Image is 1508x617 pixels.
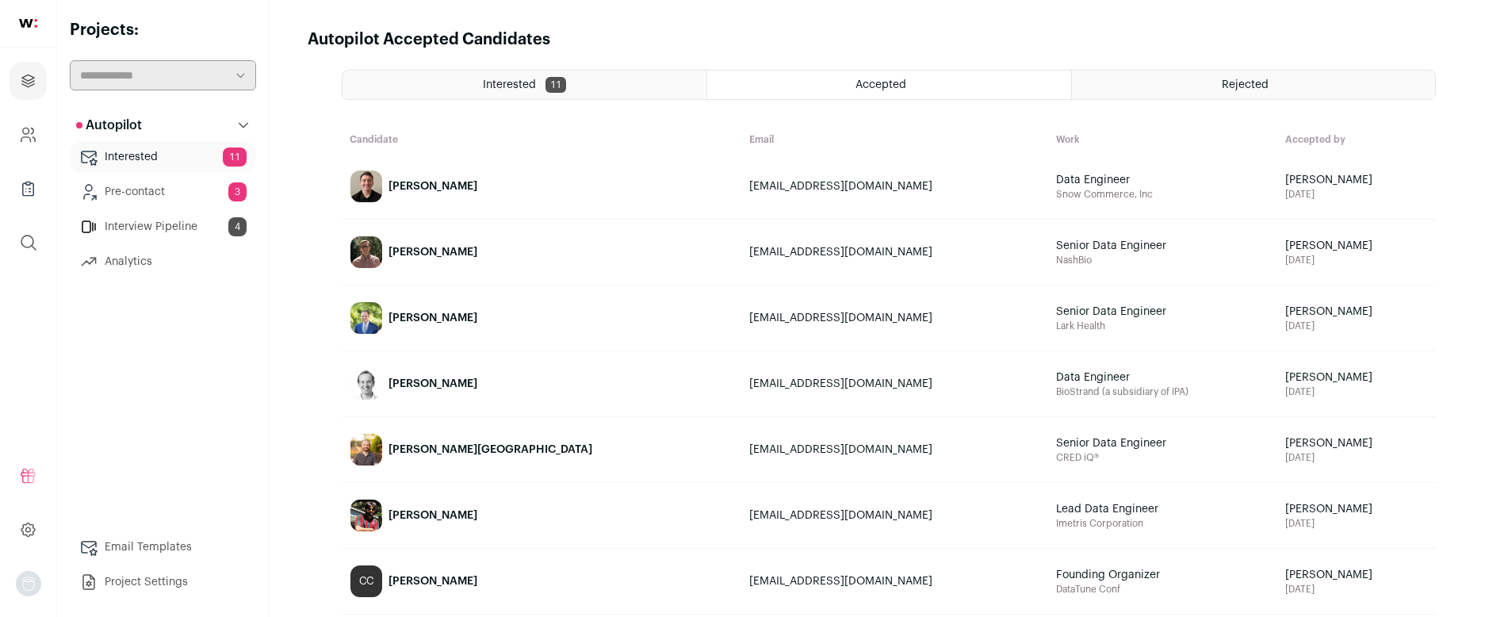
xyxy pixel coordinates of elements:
[388,442,592,458] div: [PERSON_NAME][GEOGRAPHIC_DATA]
[1056,188,1269,201] span: Snow Commerce, Inc
[70,531,256,563] a: Email Templates
[1285,583,1428,596] span: [DATE]
[1285,304,1428,320] span: [PERSON_NAME]
[1056,370,1246,385] span: Data Engineer
[1285,238,1428,254] span: [PERSON_NAME]
[350,434,382,466] img: be85a6d2966af94621eb89e2b0ec26dcc77b701ab5f6c52ce8ff442bc77f01bf
[1056,517,1269,530] span: Imetris Corporation
[1285,385,1428,398] span: [DATE]
[343,286,741,350] a: [PERSON_NAME]
[16,571,41,596] button: Open dropdown
[388,573,477,589] div: [PERSON_NAME]
[388,244,477,260] div: [PERSON_NAME]
[545,77,566,93] span: 11
[1056,385,1269,398] span: BioStrand (a subsidiary of IPA)
[70,211,256,243] a: Interview Pipeline4
[343,220,741,284] a: [PERSON_NAME]
[749,442,1040,458] div: [EMAIL_ADDRESS][DOMAIN_NAME]
[10,62,47,100] a: Projects
[70,109,256,141] button: Autopilot
[70,566,256,598] a: Project Settings
[749,310,1040,326] div: [EMAIL_ADDRESS][DOMAIN_NAME]
[749,573,1040,589] div: [EMAIL_ADDRESS][DOMAIN_NAME]
[350,236,382,268] img: ce6f2912e88f2a634c09cddc15ddf0493949e871b3a62cd588cd299cfe2d0f82
[1285,254,1428,266] span: [DATE]
[1056,451,1269,464] span: CRED iQ®
[1056,583,1269,596] span: DataTune Conf
[741,125,1048,154] th: Email
[343,418,741,481] a: [PERSON_NAME][GEOGRAPHIC_DATA]
[1285,172,1428,188] span: [PERSON_NAME]
[350,171,382,202] img: a6ffad33f932c1e38b3f5b028fff1b84058723ebc68ca2a69417f5026d0f8dcf.jpg
[343,484,741,547] a: [PERSON_NAME]
[388,178,477,194] div: [PERSON_NAME]
[1056,435,1246,451] span: Senior Data Engineer
[228,182,247,201] span: 3
[855,79,906,90] span: Accepted
[1285,188,1428,201] span: [DATE]
[1056,320,1269,332] span: Lark Health
[1056,501,1246,517] span: Lead Data Engineer
[1285,567,1428,583] span: [PERSON_NAME]
[749,244,1040,260] div: [EMAIL_ADDRESS][DOMAIN_NAME]
[76,116,142,135] p: Autopilot
[223,148,247,167] span: 11
[1285,517,1428,530] span: [DATE]
[343,352,741,416] a: [PERSON_NAME]
[70,176,256,208] a: Pre-contact3
[1222,79,1269,90] span: Rejected
[1285,320,1428,332] span: [DATE]
[388,508,477,523] div: [PERSON_NAME]
[749,178,1040,194] div: [EMAIL_ADDRESS][DOMAIN_NAME]
[350,565,382,597] div: CC
[70,19,256,41] h2: Projects:
[10,170,47,208] a: Company Lists
[1285,501,1428,517] span: [PERSON_NAME]
[16,571,41,596] img: nopic.png
[70,246,256,278] a: Analytics
[342,125,741,154] th: Candidate
[388,376,477,392] div: [PERSON_NAME]
[1056,304,1246,320] span: Senior Data Engineer
[228,217,247,236] span: 4
[343,71,706,99] a: Interested 11
[749,376,1040,392] div: [EMAIL_ADDRESS][DOMAIN_NAME]
[1072,71,1435,99] a: Rejected
[308,29,550,51] h1: Autopilot Accepted Candidates
[350,500,382,531] img: 3d7d23d51fb9b5a16e059dc9b077ee37b22bd2f1d5ed46fde83ff5dd4c54ca8f
[1285,370,1428,385] span: [PERSON_NAME]
[343,155,741,218] a: [PERSON_NAME]
[350,302,382,334] img: dcee24752c18bbbafee74b5e4f21808a9584b7dd2c907887399733efc03037c0
[1285,435,1428,451] span: [PERSON_NAME]
[350,368,382,400] img: c55524008a48dab13bed43684c038a839f3ae93f3647f8fa78565b61a90609aa
[1056,238,1246,254] span: Senior Data Engineer
[1285,451,1428,464] span: [DATE]
[19,19,37,28] img: wellfound-shorthand-0d5821cbd27db2630d0214b213865d53afaa358527fdda9d0ea32b1df1b89c2c.svg
[749,508,1040,523] div: [EMAIL_ADDRESS][DOMAIN_NAME]
[388,310,477,326] div: [PERSON_NAME]
[1056,172,1246,188] span: Data Engineer
[1056,567,1246,583] span: Founding Organizer
[10,116,47,154] a: Company and ATS Settings
[343,550,741,613] a: CC [PERSON_NAME]
[483,79,536,90] span: Interested
[1056,254,1269,266] span: NashBio
[70,141,256,173] a: Interested11
[1048,125,1276,154] th: Work
[1277,125,1436,154] th: Accepted by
